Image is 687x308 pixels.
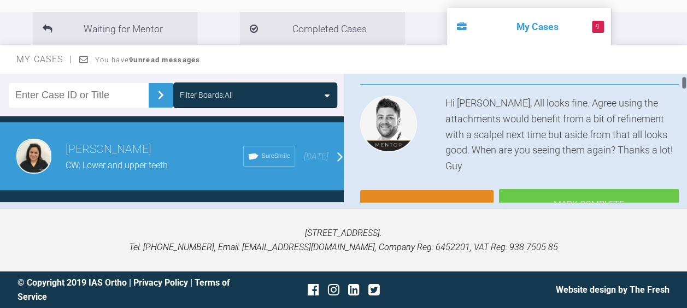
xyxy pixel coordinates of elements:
[33,12,197,45] li: Waiting for Mentor
[180,89,233,101] div: Filter Boards: All
[95,56,201,64] span: You have
[133,277,188,288] a: Privacy Policy
[304,151,328,162] span: [DATE]
[360,96,417,152] img: Guy Wells
[152,86,169,104] img: chevronRight.28bd32b0.svg
[499,189,679,223] div: Mark Complete
[447,8,611,45] li: My Cases
[592,21,604,33] span: 9
[556,285,670,295] a: Website design by The Fresh
[17,276,235,304] div: © Copyright 2019 IAS Ortho | |
[16,54,73,64] span: My Cases
[9,83,149,108] input: Enter Case ID or Title
[17,277,230,302] a: Terms of Service
[16,139,51,174] img: Swati Anand
[17,226,670,254] p: [STREET_ADDRESS]. Tel: [PHONE_NUMBER], Email: [EMAIL_ADDRESS][DOMAIN_NAME], Company Reg: 6452201,...
[129,56,200,64] strong: 9 unread messages
[66,160,168,170] span: CW: Lower and upper teeth
[240,12,404,45] li: Completed Cases
[445,96,679,174] div: Hi [PERSON_NAME], All looks fine. Agree using the attachments would benefit from a bit of refinem...
[360,190,494,224] a: Reply
[262,151,290,161] span: SureSmile
[66,140,243,159] h3: [PERSON_NAME]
